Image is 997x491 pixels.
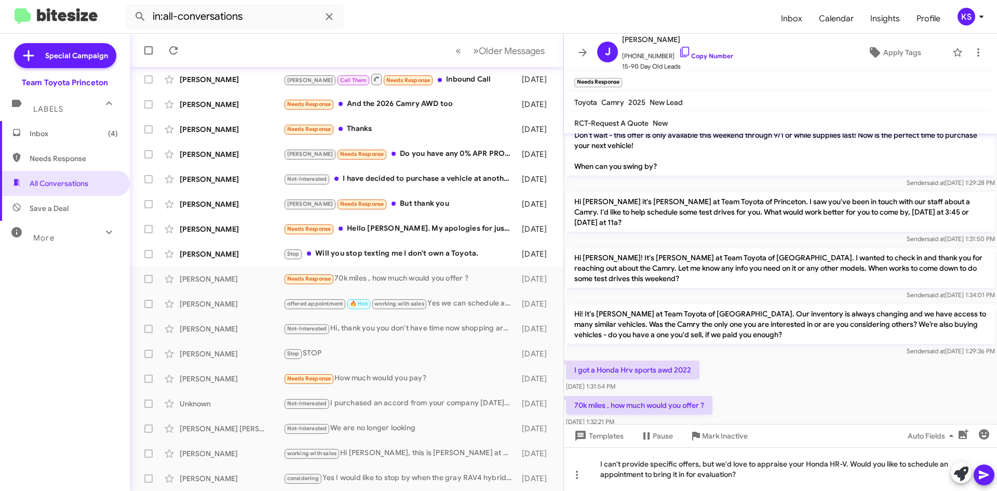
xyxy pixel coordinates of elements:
[517,74,555,85] div: [DATE]
[927,179,945,187] span: said at
[340,77,367,84] span: Call Them
[650,98,683,107] span: New Lead
[108,128,118,139] span: (4)
[811,4,862,34] a: Calendar
[574,118,649,128] span: RCT-Request A Quote
[564,427,632,445] button: Templates
[180,349,284,359] div: [PERSON_NAME]
[180,199,284,209] div: [PERSON_NAME]
[180,224,284,234] div: [PERSON_NAME]
[517,399,555,409] div: [DATE]
[284,397,517,409] div: I purchased an accord from your company [DATE]. I'm good for now. Ty
[284,348,517,360] div: STOP
[287,77,333,84] span: [PERSON_NAME]
[287,126,331,132] span: Needs Response
[517,274,555,284] div: [DATE]
[33,104,63,114] span: Labels
[284,248,517,260] div: Will you stop texting me I don't own a Toyota.
[679,52,733,60] a: Copy Number
[517,299,555,309] div: [DATE]
[284,148,517,160] div: Do you have any 0% APR PROMOTIONS
[180,174,284,184] div: [PERSON_NAME]
[287,325,327,332] span: Not-Interested
[287,151,333,157] span: [PERSON_NAME]
[284,223,517,235] div: Hello [PERSON_NAME]. My apologies for just now getting back to you. Our family went ahead and put...
[622,61,733,72] span: 15-90 Day Old Leads
[517,249,555,259] div: [DATE]
[773,4,811,34] a: Inbox
[350,300,368,307] span: 🔥 Hot
[574,78,622,87] small: Needs Response
[958,8,975,25] div: KS
[284,447,517,459] div: Hi [PERSON_NAME], this is [PERSON_NAME] at Team Toyota of Princeton. Are you still looking to sel...
[473,44,479,57] span: »
[30,153,118,164] span: Needs Response
[287,225,331,232] span: Needs Response
[287,101,331,108] span: Needs Response
[517,473,555,484] div: [DATE]
[455,44,461,57] span: «
[284,198,517,210] div: But thank you
[653,427,673,445] span: Pause
[517,124,555,135] div: [DATE]
[574,98,597,107] span: Toyota
[949,8,986,25] button: KS
[907,291,995,299] span: Sender [DATE] 1:34:01 PM
[284,422,517,434] div: We are no longer looking
[622,33,733,46] span: [PERSON_NAME]
[287,375,331,382] span: Needs Response
[374,300,424,307] span: working with sales
[467,40,551,61] button: Next
[287,400,327,407] span: Not-Interested
[883,43,921,62] span: Apply Tags
[517,224,555,234] div: [DATE]
[180,374,284,384] div: [PERSON_NAME]
[564,447,997,491] div: I can't provide specific offers, but we'd love to appraise your Honda HR-V. Would you like to sch...
[180,448,284,459] div: [PERSON_NAME]
[284,323,517,335] div: Hi, thank you you don't have time now shopping around for hybrids and prices and safety features....
[601,98,624,107] span: Camry
[340,201,384,207] span: Needs Response
[628,98,645,107] span: 2025
[33,233,55,243] span: More
[605,44,611,60] span: J
[517,149,555,160] div: [DATE]
[180,473,284,484] div: [PERSON_NAME]
[287,350,300,357] span: Stop
[287,425,327,432] span: Not-Interested
[340,151,384,157] span: Needs Response
[566,382,615,390] span: [DATE] 1:31:54 PM
[702,427,748,445] span: Mark Inactive
[517,374,555,384] div: [DATE]
[284,472,517,484] div: Yes I would like to stop by when the gray RAV4 hybrid XSE arrives.
[908,4,949,34] a: Profile
[180,274,284,284] div: [PERSON_NAME]
[479,45,545,57] span: Older Messages
[126,4,344,29] input: Search
[287,300,343,307] span: offered appointment
[284,298,517,310] div: Yes we can schedule an appointment for an evaluation. Most of this afternoon, [DATE], is open.
[862,4,908,34] a: Insights
[907,347,995,355] span: Sender [DATE] 1:29:36 PM
[517,99,555,110] div: [DATE]
[450,40,551,61] nav: Page navigation example
[566,396,712,415] p: 70k miles , how much would you offer ?
[566,304,995,344] p: Hi! It's [PERSON_NAME] at Team Toyota of [GEOGRAPHIC_DATA]. Our inventory is always changing and ...
[284,123,517,135] div: Thanks
[22,77,108,88] div: Team Toyota Princeton
[284,98,517,110] div: And the 2026 Camry AWD too
[30,128,118,139] span: Inbox
[180,124,284,135] div: [PERSON_NAME]
[907,235,995,243] span: Sender [DATE] 1:31:50 PM
[899,427,966,445] button: Auto Fields
[632,427,681,445] button: Pause
[517,174,555,184] div: [DATE]
[287,475,319,482] span: considering
[180,149,284,160] div: [PERSON_NAME]
[284,273,517,285] div: 70k miles , how much would you offer ?
[927,235,945,243] span: said at
[927,347,945,355] span: said at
